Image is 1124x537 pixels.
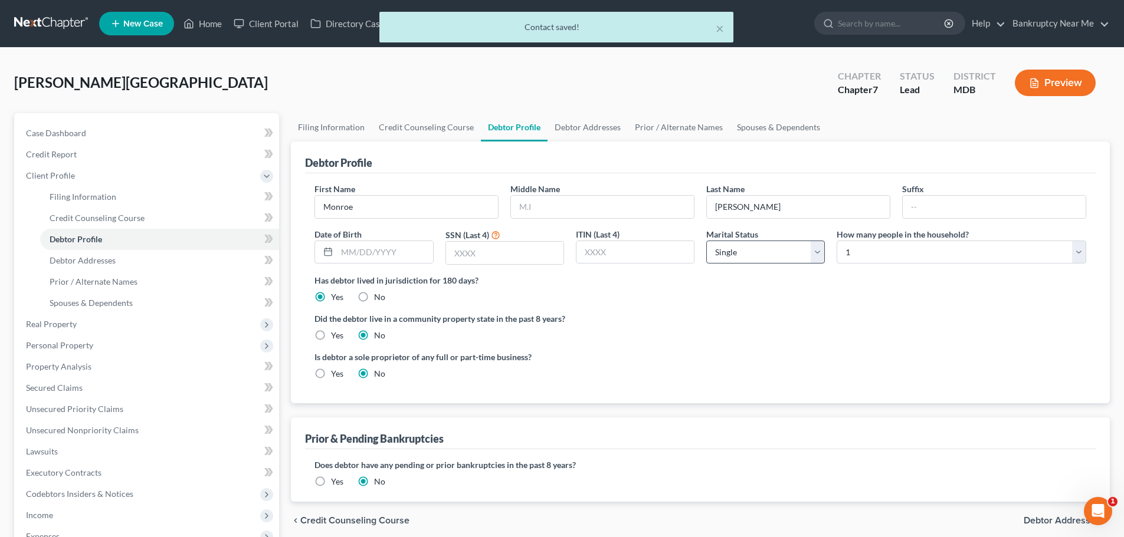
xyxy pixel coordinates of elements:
a: Lawsuits [17,441,279,462]
span: [PERSON_NAME][GEOGRAPHIC_DATA] [14,74,268,91]
div: Lead [900,83,935,97]
label: Marital Status [706,228,758,241]
span: Case Dashboard [26,128,86,138]
label: Yes [331,368,343,380]
a: Property Analysis [17,356,279,377]
span: Debtor Profile [50,234,102,244]
span: 7 [873,84,878,95]
span: Credit Counseling Course [300,516,409,525]
button: Debtor Addresses chevron_right [1024,516,1110,525]
div: Debtor Profile [305,156,372,170]
span: Lawsuits [26,446,58,456]
label: ITIN (Last 4) [576,228,620,241]
label: SSN (Last 4) [445,229,489,241]
i: chevron_left [291,516,300,525]
a: Spouses & Dependents [40,292,279,314]
label: Did the debtor live in a community property state in the past 8 years? [314,312,1086,325]
div: Status [900,70,935,83]
a: Credit Counseling Course [40,207,279,229]
span: 1 [1108,497,1118,506]
iframe: Intercom live chat [1084,497,1112,525]
label: Yes [331,291,343,303]
span: Unsecured Nonpriority Claims [26,425,139,435]
label: Has debtor lived in jurisdiction for 180 days? [314,274,1086,286]
label: How many people in the household? [837,228,969,241]
a: Spouses & Dependents [730,113,827,141]
label: Does debtor have any pending or prior bankruptcies in the past 8 years? [314,459,1086,471]
span: Credit Report [26,149,77,159]
label: Suffix [902,183,924,195]
a: Filing Information [40,186,279,207]
span: Secured Claims [26,383,83,393]
label: Middle Name [510,183,560,195]
span: Prior / Alternate Names [50,276,137,286]
label: Last Name [706,183,745,195]
span: Codebtors Insiders & Notices [26,489,133,499]
div: MDB [953,83,996,97]
a: Debtor Profile [481,113,548,141]
a: Debtor Addresses [548,113,628,141]
a: Filing Information [291,113,372,141]
span: Personal Property [26,340,93,350]
a: Secured Claims [17,377,279,398]
label: No [374,368,385,380]
div: Contact saved! [389,21,724,33]
a: Credit Counseling Course [372,113,481,141]
span: Income [26,510,53,520]
button: × [716,21,724,35]
label: No [374,291,385,303]
label: Yes [331,476,343,487]
span: Credit Counseling Course [50,213,145,223]
a: Debtor Addresses [40,250,279,271]
input: XXXX [446,242,563,264]
span: Filing Information [50,192,116,202]
a: Prior / Alternate Names [40,271,279,292]
input: -- [707,196,890,218]
span: Debtor Addresses [50,255,116,265]
input: XXXX [576,241,694,263]
input: -- [315,196,498,218]
a: Debtor Profile [40,229,279,250]
div: District [953,70,996,83]
span: Property Analysis [26,361,91,371]
button: Preview [1015,70,1096,96]
span: Executory Contracts [26,467,101,477]
a: Case Dashboard [17,123,279,144]
div: Chapter [838,70,881,83]
span: Debtor Addresses [1024,516,1100,525]
a: Executory Contracts [17,462,279,483]
div: Chapter [838,83,881,97]
span: Spouses & Dependents [50,298,133,308]
label: Is debtor a sole proprietor of any full or part-time business? [314,351,694,363]
span: Client Profile [26,170,75,180]
button: chevron_left Credit Counseling Course [291,516,409,525]
a: Prior / Alternate Names [628,113,730,141]
label: No [374,476,385,487]
label: Yes [331,330,343,341]
a: Credit Report [17,144,279,165]
span: Unsecured Priority Claims [26,404,123,414]
div: Prior & Pending Bankruptcies [305,431,444,446]
label: Date of Birth [314,228,362,241]
a: Unsecured Nonpriority Claims [17,420,279,441]
input: M.I [511,196,694,218]
a: Unsecured Priority Claims [17,398,279,420]
label: First Name [314,183,355,195]
input: MM/DD/YYYY [337,241,432,263]
label: No [374,330,385,341]
span: Real Property [26,319,77,329]
input: -- [903,196,1086,218]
